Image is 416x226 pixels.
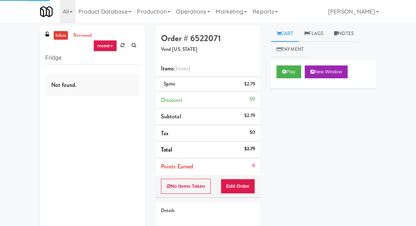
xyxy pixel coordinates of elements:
[244,144,255,153] div: $2.79
[161,206,255,215] div: Details
[244,80,255,89] div: $2.79
[164,80,176,87] span: Sprite
[161,179,211,194] button: No Items Taken
[93,40,117,51] a: recent
[161,34,255,43] h4: Order # 6522071
[329,26,359,42] a: Notes
[305,65,348,78] button: New Window
[161,162,193,171] span: Points Earned
[252,161,255,170] div: 0
[72,31,94,40] a: reviewed
[45,51,140,65] input: Search vision orders
[161,112,181,121] span: Subtotal
[221,179,255,194] button: Edit Order
[250,128,255,137] div: $0
[271,41,309,58] a: Payment
[244,111,255,120] div: $2.79
[161,64,190,73] span: Items
[161,146,172,154] span: Total
[271,26,299,42] a: Cart
[161,129,168,137] span: Tax
[250,95,255,104] div: $0
[40,5,53,18] img: Micromart
[178,64,188,73] ng-pluralize: item
[161,47,255,52] h5: Vend [US_STATE]
[299,26,329,42] a: Flags
[174,64,190,73] span: (1 )
[276,65,301,78] button: Play
[161,96,182,104] span: Discount
[51,81,77,89] span: Not found.
[54,31,68,40] a: inbox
